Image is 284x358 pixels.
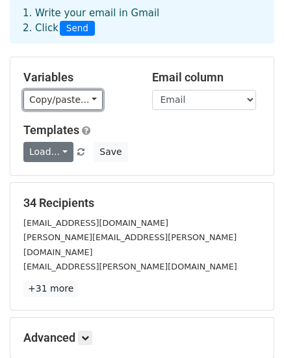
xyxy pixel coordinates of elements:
[23,262,237,271] small: [EMAIL_ADDRESS][PERSON_NAME][DOMAIN_NAME]
[23,142,73,162] a: Load...
[23,70,133,85] h5: Variables
[60,21,95,36] span: Send
[23,218,168,228] small: [EMAIL_ADDRESS][DOMAIN_NAME]
[94,142,127,162] button: Save
[13,6,271,36] div: 1. Write your email in Gmail 2. Click
[219,296,284,358] iframe: Chat Widget
[23,123,79,137] a: Templates
[152,70,261,85] h5: Email column
[23,90,103,110] a: Copy/paste...
[23,232,237,257] small: [PERSON_NAME][EMAIL_ADDRESS][PERSON_NAME][DOMAIN_NAME]
[23,331,261,345] h5: Advanced
[23,196,261,210] h5: 34 Recipients
[23,281,78,297] a: +31 more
